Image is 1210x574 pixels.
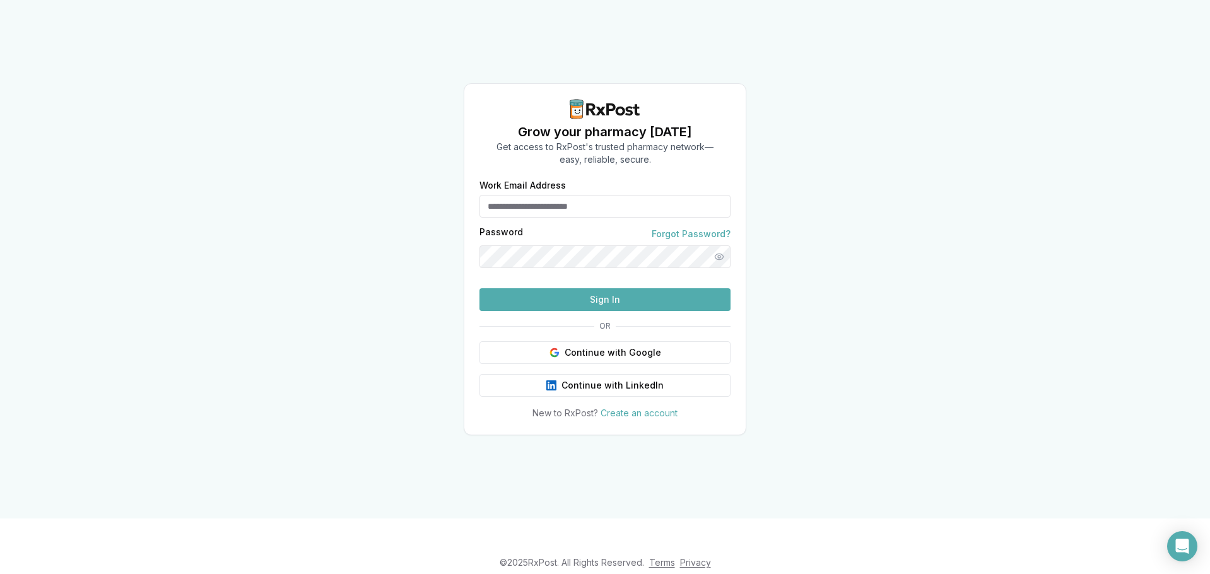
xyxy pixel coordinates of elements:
a: Create an account [601,407,678,418]
label: Password [479,228,523,240]
a: Privacy [680,557,711,568]
h1: Grow your pharmacy [DATE] [496,123,714,141]
label: Work Email Address [479,181,731,190]
button: Continue with LinkedIn [479,374,731,397]
a: Forgot Password? [652,228,731,240]
a: Terms [649,557,675,568]
span: New to RxPost? [532,407,598,418]
img: RxPost Logo [565,99,645,119]
button: Continue with Google [479,341,731,364]
span: OR [594,321,616,331]
img: LinkedIn [546,380,556,390]
button: Show password [708,245,731,268]
button: Sign In [479,288,731,311]
img: Google [549,348,560,358]
div: Open Intercom Messenger [1167,531,1197,561]
p: Get access to RxPost's trusted pharmacy network— easy, reliable, secure. [496,141,714,166]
